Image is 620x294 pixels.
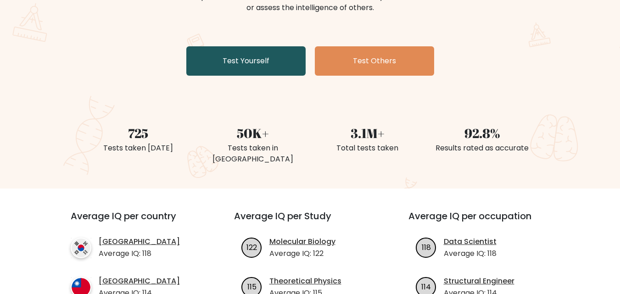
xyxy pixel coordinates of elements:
a: Theoretical Physics [269,276,341,287]
a: [GEOGRAPHIC_DATA] [99,236,180,247]
p: Average IQ: 122 [269,248,335,259]
a: Molecular Biology [269,236,335,247]
a: [GEOGRAPHIC_DATA] [99,276,180,287]
a: Data Scientist [444,236,497,247]
p: Average IQ: 118 [99,248,180,259]
a: Test Yourself [186,46,306,76]
div: Tests taken [DATE] [86,143,190,154]
h3: Average IQ per country [71,211,201,233]
div: 3.1M+ [316,123,419,143]
a: Test Others [315,46,434,76]
h3: Average IQ per Study [234,211,386,233]
p: Average IQ: 118 [444,248,497,259]
a: Structural Engineer [444,276,514,287]
img: country [71,238,91,258]
text: 122 [246,242,257,252]
h3: Average IQ per occupation [408,211,561,233]
div: 92.8% [430,123,534,143]
text: 114 [421,281,431,292]
text: 118 [421,242,430,252]
div: Tests taken in [GEOGRAPHIC_DATA] [201,143,305,165]
div: 50K+ [201,123,305,143]
div: Results rated as accurate [430,143,534,154]
div: 725 [86,123,190,143]
div: Total tests taken [316,143,419,154]
text: 115 [247,281,256,292]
